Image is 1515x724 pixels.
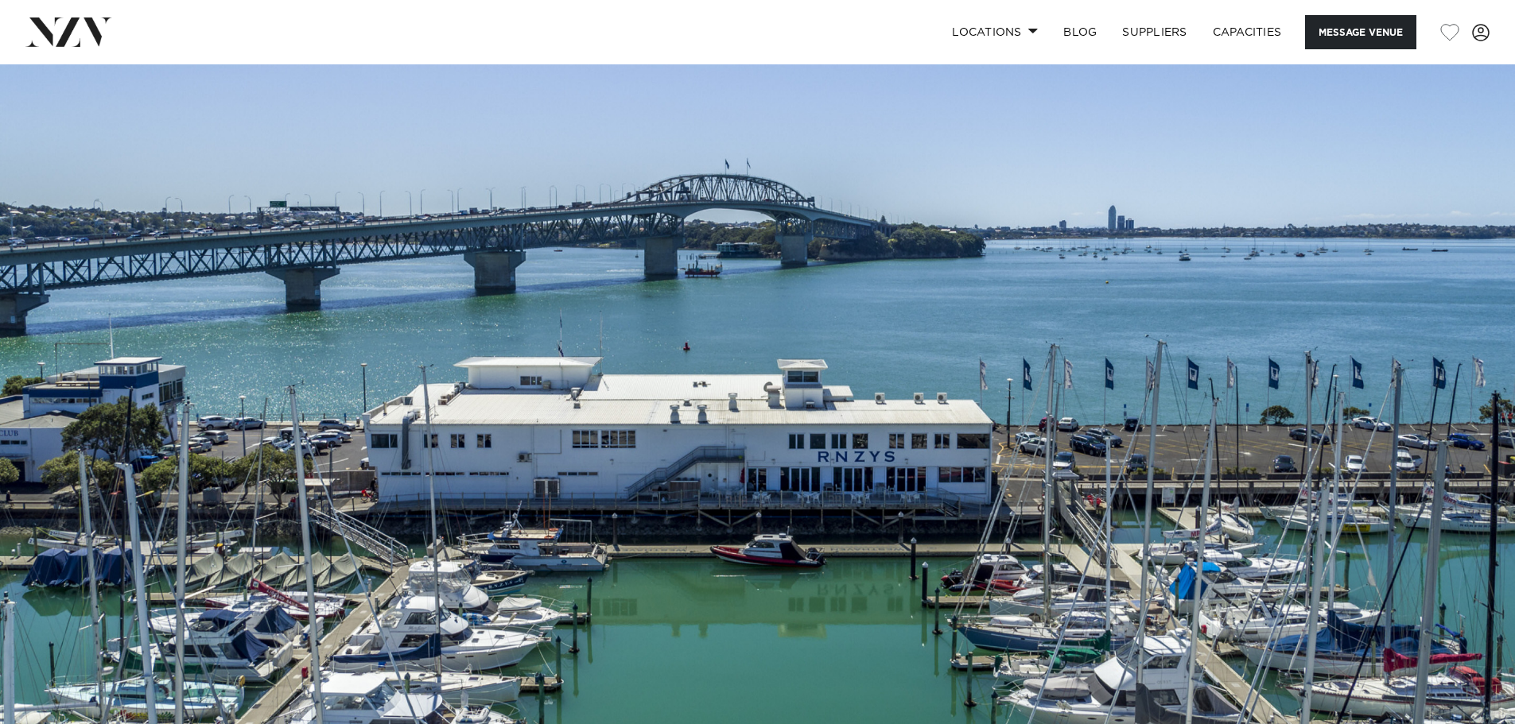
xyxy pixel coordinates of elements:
button: Message Venue [1305,15,1416,49]
a: Locations [939,15,1051,49]
a: BLOG [1051,15,1109,49]
img: nzv-logo.png [25,17,112,46]
a: Capacities [1200,15,1295,49]
a: SUPPLIERS [1109,15,1199,49]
